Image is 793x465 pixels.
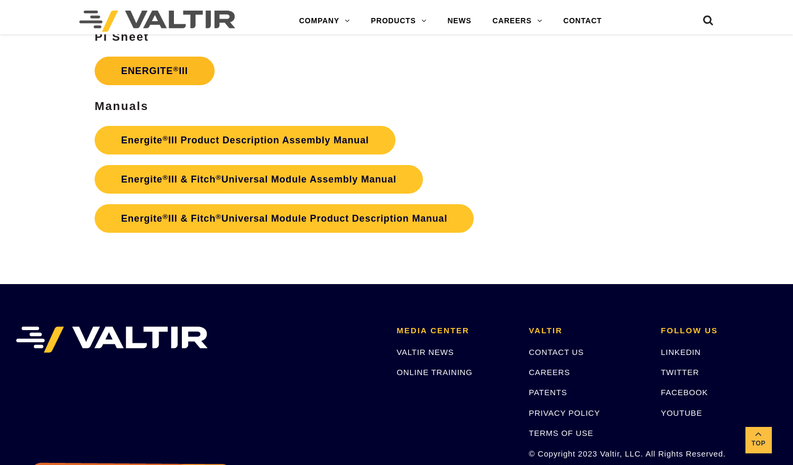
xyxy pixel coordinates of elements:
strong: Manuals [95,99,149,113]
a: YOUTUBE [661,408,702,417]
sup: ® [216,174,222,181]
sup: ® [162,174,168,181]
a: CAREERS [482,11,553,32]
sup: ® [162,213,168,221]
a: LINKEDIN [661,348,701,357]
a: Energite®III & Fitch®Universal Module Product Description Manual [95,204,474,233]
a: PRIVACY POLICY [529,408,600,417]
h2: FOLLOW US [661,326,777,335]
sup: ® [173,65,179,73]
a: NEWS [437,11,482,32]
h2: VALTIR [529,326,645,335]
img: VALTIR [16,326,208,353]
a: ONLINE TRAINING [396,368,472,377]
a: CONTACT [552,11,612,32]
a: CONTACT US [529,348,584,357]
a: CAREERS [529,368,570,377]
p: © Copyright 2023 Valtir, LLC. All Rights Reserved. [529,448,645,460]
a: VALTIR NEWS [396,348,454,357]
a: TWITTER [661,368,699,377]
h2: MEDIA CENTER [396,326,513,335]
a: TERMS OF USE [529,428,593,437]
a: Energite®III & Fitch®Universal Module Assembly Manual [95,165,423,194]
a: COMPANY [289,11,361,32]
sup: ® [162,134,168,142]
span: Top [745,437,772,450]
a: PRODUCTS [361,11,437,32]
img: Valtir [79,11,235,32]
a: ENERGITE®III [95,57,215,85]
sup: ® [216,213,222,221]
a: Energite®III Product Description Assembly Manual [95,126,395,154]
strong: PI Sheet [95,30,149,43]
a: PATENTS [529,388,567,397]
a: Top [745,427,772,453]
a: FACEBOOK [661,388,708,397]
